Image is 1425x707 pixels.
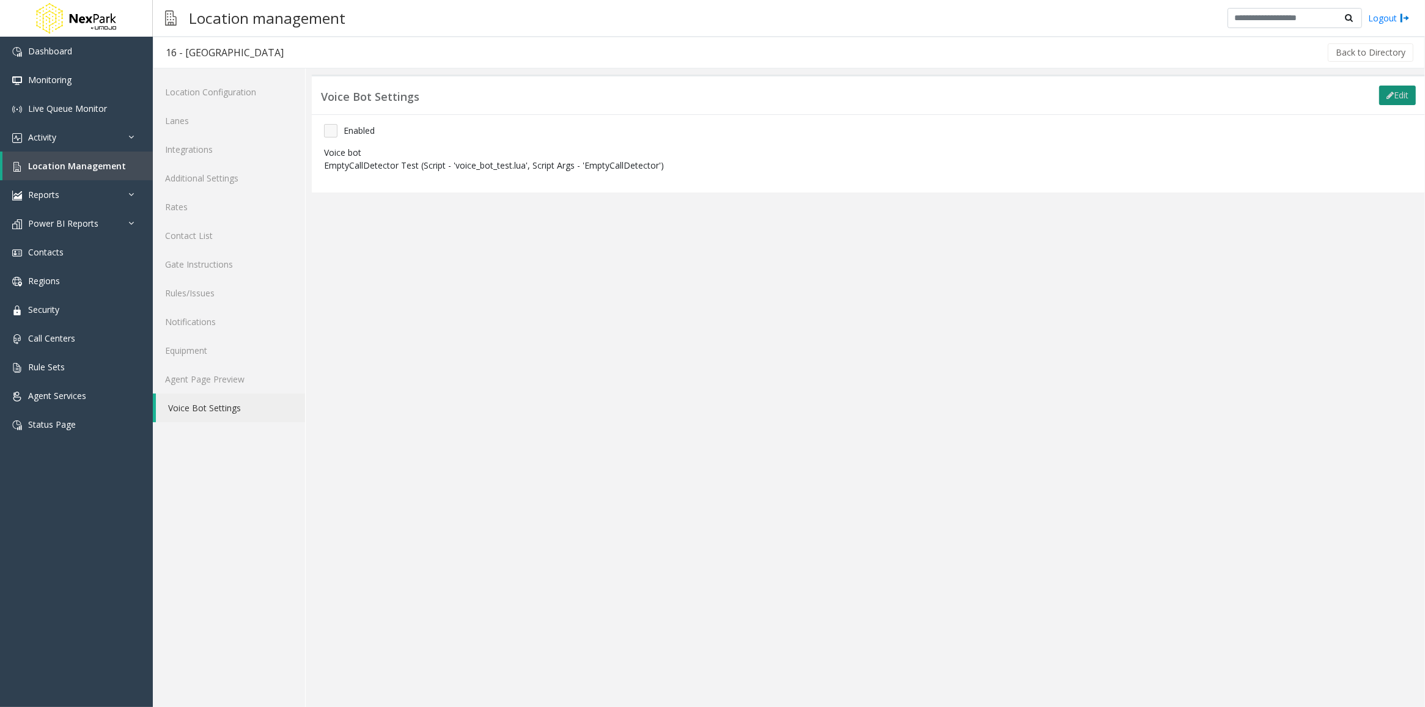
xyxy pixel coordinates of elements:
img: 'icon' [12,76,22,86]
span: Call Centers [28,332,75,344]
span: Rule Sets [28,361,65,373]
a: Integrations [153,135,305,164]
span: Power BI Reports [28,218,98,229]
a: Location Configuration [153,78,305,106]
img: 'icon' [12,334,22,344]
a: Lanes [153,106,305,135]
a: Additional Settings [153,164,305,192]
a: Gate Instructions [153,250,305,279]
a: Rates [153,192,305,221]
a: Contact List [153,221,305,250]
img: 'icon' [12,392,22,401]
img: 'icon' [12,277,22,287]
p: EmptyCallDetector Test (Script - 'voice_bot_test.lua', Script Args - 'EmptyCallDetector') [324,159,675,172]
a: Agent Page Preview [153,365,305,394]
img: 'icon' [12,191,22,200]
a: Voice Bot Settings [156,394,305,422]
span: Location Management [28,160,126,172]
span: Contacts [28,246,64,258]
a: Notifications [153,307,305,336]
span: Regions [28,275,60,287]
img: logout [1400,12,1410,24]
div: 16 - [GEOGRAPHIC_DATA] [166,45,284,60]
a: Location Management [2,152,153,180]
span: Security [28,304,59,315]
img: 'icon' [12,363,22,373]
span: Reports [28,189,59,200]
img: 'icon' [12,162,22,172]
h3: Voice Bot Settings [321,90,419,104]
img: pageIcon [165,3,177,33]
h3: Location management [183,3,352,33]
img: 'icon' [12,306,22,315]
a: Logout [1368,12,1410,24]
a: Equipment [153,336,305,365]
img: 'icon' [12,47,22,57]
span: Monitoring [28,74,72,86]
span: Status Page [28,419,76,430]
div: Voice bot [324,146,675,159]
span: Enabled [344,124,375,137]
a: Rules/Issues [153,279,305,307]
span: Dashboard [28,45,72,57]
img: 'icon' [12,248,22,258]
img: 'icon' [12,219,22,229]
button: Back to Directory [1328,43,1413,62]
img: 'icon' [12,420,22,430]
span: Live Queue Monitor [28,103,107,114]
img: 'icon' [12,104,22,114]
span: Agent Services [28,390,86,401]
span: Activity [28,131,56,143]
button: Edit [1379,86,1416,105]
img: 'icon' [12,133,22,143]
